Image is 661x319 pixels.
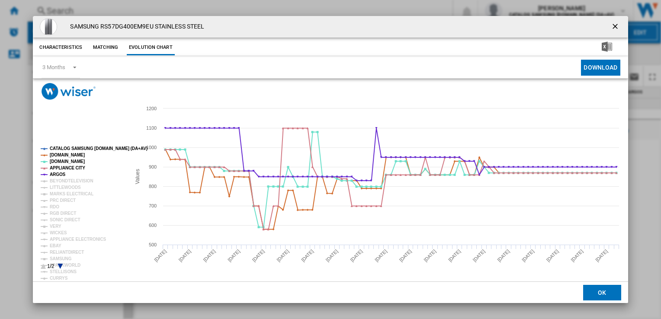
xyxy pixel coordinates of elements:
tspan: VERY [50,224,61,229]
tspan: WICKES [50,230,67,235]
tspan: 500 [149,242,157,247]
tspan: SPARKWORLD [50,263,80,268]
button: getI18NText('BUTTONS.CLOSE_DIALOG') [607,18,625,35]
tspan: STELLISONS [50,269,77,274]
ng-md-icon: getI18NText('BUTTONS.CLOSE_DIALOG') [611,22,621,32]
tspan: [DATE] [276,249,290,263]
tspan: [DATE] [423,249,437,263]
tspan: [DATE] [301,249,315,263]
tspan: [DATE] [374,249,388,263]
tspan: [DATE] [472,249,486,263]
tspan: [DATE] [325,249,339,263]
img: logo_wiser_300x94.png [42,83,96,100]
tspan: ARGOS [50,172,66,177]
tspan: [DATE] [202,249,217,263]
div: 3 Months [42,64,65,70]
button: Download in Excel [588,40,626,55]
tspan: SONIC DIRECT [50,217,80,222]
button: Download [581,60,620,76]
button: OK [583,285,621,300]
tspan: [DATE] [497,249,511,263]
tspan: 800 [149,184,157,189]
tspan: CATALOG SAMSUNG [DOMAIN_NAME] (DA+AV) [50,146,148,151]
tspan: [DATE] [545,249,560,263]
tspan: 900 [149,164,157,169]
tspan: PRC DIRECT [50,198,76,203]
tspan: 1000 [146,145,157,150]
tspan: 700 [149,203,157,208]
button: Evolution chart [127,40,175,55]
tspan: 600 [149,223,157,228]
tspan: SAMSUNG [50,256,72,261]
img: 10271576 [40,18,57,35]
tspan: 1200 [146,106,157,111]
img: excel-24x24.png [602,41,612,52]
tspan: 1100 [146,125,157,131]
tspan: [DATE] [448,249,462,263]
button: Characteristics [37,40,84,55]
tspan: [DATE] [595,249,609,263]
tspan: [DATE] [350,249,364,263]
tspan: [DATE] [521,249,536,263]
tspan: [DATE] [398,249,413,263]
tspan: APPLIANCE ELECTRONICS [50,237,106,242]
button: Matching [87,40,125,55]
tspan: [DOMAIN_NAME] [50,159,85,164]
tspan: CURRYS [50,276,68,281]
tspan: [DATE] [178,249,192,263]
h4: SAMSUNG RS57DG400EM9EU STAINLESS STEEL [66,22,204,31]
tspan: [DOMAIN_NAME] [50,153,85,157]
tspan: MARKS ELECTRICAL [50,191,93,196]
tspan: APPLIANCE CITY [50,166,85,170]
tspan: EBAY [50,243,61,248]
tspan: RGB DIRECT [50,211,76,216]
text: 1/2 [47,263,55,269]
tspan: Values [135,169,141,184]
tspan: [DATE] [154,249,168,263]
tspan: RDO [50,204,59,209]
tspan: LITTLEWOODS [50,185,81,190]
tspan: [DATE] [251,249,266,263]
tspan: RELIANTDIRECT [50,250,84,255]
md-dialog: Product popup [33,16,628,303]
tspan: [DATE] [227,249,241,263]
tspan: BEYONDTELEVISION [50,179,93,183]
tspan: [DATE] [570,249,584,263]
